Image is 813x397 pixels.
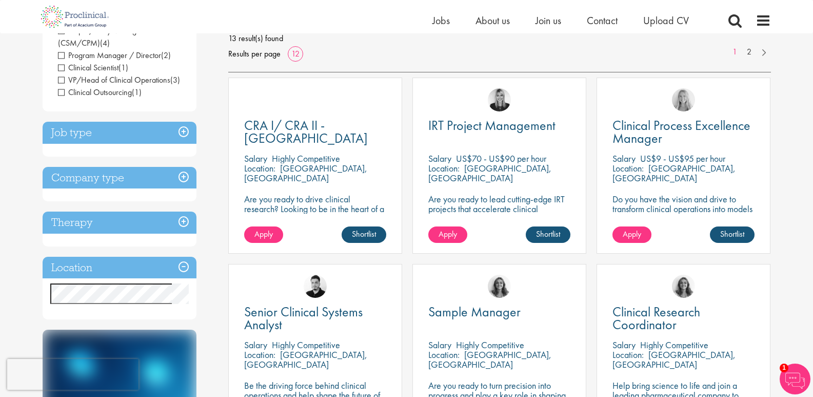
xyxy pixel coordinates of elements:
a: Jobs [432,14,450,27]
a: About us [475,14,510,27]
a: Senior Clinical Systems Analyst [244,306,386,331]
span: Program Manager / Director [58,50,161,61]
span: Salary [612,339,636,351]
span: Salary [428,339,451,351]
h3: Job type [43,122,196,144]
span: VP/Head of Clinical Operations [58,74,170,85]
span: Clinical Outsourcing [58,87,142,98]
span: 13 result(s) found [228,31,771,46]
span: Location: [612,349,644,361]
a: Sample Manager [428,306,570,318]
a: Apply [612,226,651,243]
span: Location: [428,162,460,174]
a: Apply [428,226,467,243]
img: Janelle Jones [488,88,511,111]
a: CRA I/ CRA II - [GEOGRAPHIC_DATA] [244,119,386,145]
span: Program Manager / Director [58,50,171,61]
a: Shortlist [342,226,386,243]
span: Salary [244,339,267,351]
img: Shannon Briggs [672,88,695,111]
a: Upload CV [643,14,689,27]
iframe: reCAPTCHA [7,359,138,390]
span: Clinical Research Coordinator [612,303,700,333]
h3: Location [43,257,196,279]
h3: Company type [43,167,196,189]
p: US$70 - US$90 per hour [456,153,546,164]
a: 2 [742,46,757,58]
span: Location: [428,349,460,361]
p: [GEOGRAPHIC_DATA], [GEOGRAPHIC_DATA] [244,162,367,184]
img: Chatbot [780,364,810,394]
p: Do you have the vision and drive to transform clinical operations into models of excellence in a ... [612,194,755,233]
span: (2) [161,50,171,61]
span: Senior Clinical Systems Analyst [244,303,363,333]
p: [GEOGRAPHIC_DATA], [GEOGRAPHIC_DATA] [244,349,367,370]
span: (3) [170,74,180,85]
p: Are you ready to lead cutting-edge IRT projects that accelerate clinical breakthroughs in biotech? [428,194,570,223]
img: Jackie Cerchio [488,275,511,298]
span: Location: [612,162,644,174]
span: Clinical Process Excellence Manager [612,117,750,147]
p: Highly Competitive [640,339,708,351]
span: Apply [623,229,641,239]
span: Clinical Scientist [58,62,118,73]
p: [GEOGRAPHIC_DATA], [GEOGRAPHIC_DATA] [428,162,551,184]
span: CRA I/ CRA II - [GEOGRAPHIC_DATA] [244,117,368,147]
span: Salary [612,153,636,164]
a: 1 [727,46,742,58]
a: IRT Project Management [428,119,570,132]
span: IRT Project Management [428,117,556,134]
a: Apply [244,226,283,243]
p: Highly Competitive [272,153,340,164]
span: (4) [100,37,110,48]
a: Contact [587,14,618,27]
a: Shortlist [710,226,755,243]
span: Clinical Scientist [58,62,128,73]
p: Highly Competitive [456,339,524,351]
p: [GEOGRAPHIC_DATA], [GEOGRAPHIC_DATA] [612,349,736,370]
span: (1) [118,62,128,73]
p: Are you ready to drive clinical research? Looking to be in the heart of a company where precision... [244,194,386,233]
p: US$9 - US$95 per hour [640,153,725,164]
h3: Therapy [43,212,196,234]
a: Clinical Process Excellence Manager [612,119,755,145]
span: Apply [254,229,273,239]
span: Sample Manager [428,303,521,320]
span: Clinical Outsourcing [58,87,132,98]
img: Anderson Maldonado [304,275,327,298]
span: Location: [244,349,275,361]
a: 12 [288,48,303,59]
span: Salary [244,153,267,164]
span: 1 [780,364,788,372]
p: [GEOGRAPHIC_DATA], [GEOGRAPHIC_DATA] [428,349,551,370]
a: Shortlist [526,226,570,243]
span: VP/Head of Clinical Operations [58,74,180,85]
img: Jackie Cerchio [672,275,695,298]
a: Clinical Research Coordinator [612,306,755,331]
span: Apply [439,229,457,239]
span: Results per page [228,46,281,62]
span: Location: [244,162,275,174]
a: Join us [536,14,561,27]
p: Highly Competitive [272,339,340,351]
p: [GEOGRAPHIC_DATA], [GEOGRAPHIC_DATA] [612,162,736,184]
span: Salary [428,153,451,164]
span: (1) [132,87,142,98]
